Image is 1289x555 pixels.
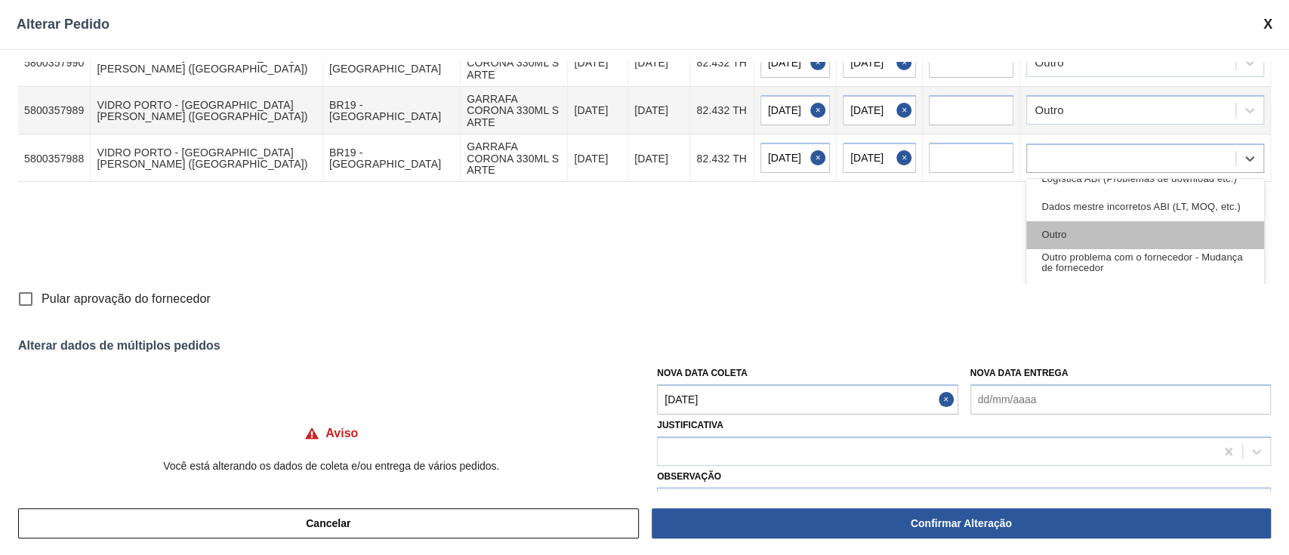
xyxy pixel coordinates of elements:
font: GARRAFA CORONA 330ML S ARTE [467,45,559,81]
button: Fechar [810,143,830,173]
font: VIDRO PORTO - [GEOGRAPHIC_DATA][PERSON_NAME] ([GEOGRAPHIC_DATA]) [97,146,307,170]
font: Observação [657,471,721,482]
font: Dados mestre incorretos ABI (LT, MOQ, etc.) [1041,201,1240,212]
font: Confirmar Alteração [911,517,1012,529]
font: 5800357990 [24,57,84,69]
font: 82.432 TH [696,105,746,117]
font: 82.432 TH [696,57,746,69]
input: dd/mm/aaaa [843,143,917,173]
font: Outro [1035,56,1063,69]
font: 82.432 TH [696,153,746,165]
button: Confirmar Alteração [652,508,1271,538]
font: [DATE] [574,57,608,69]
font: Pular aprovação do fornecedor [42,292,211,305]
button: Fechar [939,384,958,415]
button: Fechar [896,48,916,78]
font: GARRAFA CORONA 330ML S ARTE [467,141,559,177]
button: Fechar [810,95,830,125]
font: VIDRO PORTO - [GEOGRAPHIC_DATA][PERSON_NAME] ([GEOGRAPHIC_DATA]) [97,51,307,75]
font: GARRAFA CORONA 330ML S ARTE [467,93,559,128]
input: dd/mm/aaaa [843,48,917,78]
font: Outro [1035,103,1063,116]
font: [DATE] [634,105,668,117]
font: 5800357988 [24,153,84,165]
font: Nova Data Entrega [970,368,1069,378]
font: [DATE] [574,105,608,117]
font: Você está alterando os dados de coleta e/ou entrega de vários pedidos. [163,460,499,472]
font: [DATE] [634,153,668,165]
input: dd/mm/aaaa [843,95,917,125]
font: Alterar dados de múltiplos pedidos [18,339,220,352]
font: BR19 - [GEOGRAPHIC_DATA] [329,99,441,122]
font: Logística ABI (Problemas de download etc.) [1041,173,1237,184]
input: dd/mm/aaaa [970,384,1271,415]
button: Fechar [896,143,916,173]
font: VIDRO PORTO - [GEOGRAPHIC_DATA][PERSON_NAME] ([GEOGRAPHIC_DATA]) [97,99,307,122]
font: BR19 - [GEOGRAPHIC_DATA] [329,51,441,75]
input: dd/mm/aaaa [760,95,830,125]
input: dd/mm/aaaa [760,48,830,78]
font: [DATE] [574,153,608,165]
font: Justificativa [657,420,723,430]
font: Nova Data Coleta [657,368,748,378]
button: Fechar [896,95,916,125]
font: Outro problema com o fornecedor - Mudança de fornecedor [1041,251,1242,273]
font: Outro [1041,229,1066,240]
font: Aviso [325,427,358,439]
font: BR19 - [GEOGRAPHIC_DATA] [329,146,441,170]
font: Alterar Pedido [17,17,109,32]
button: Fechar [810,48,830,78]
font: Cancelar [306,517,350,529]
font: 5800357989 [24,105,84,117]
input: dd/mm/aaaa [657,384,957,415]
font: [DATE] [634,57,668,69]
input: dd/mm/aaaa [760,143,830,173]
button: Cancelar [18,508,639,538]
